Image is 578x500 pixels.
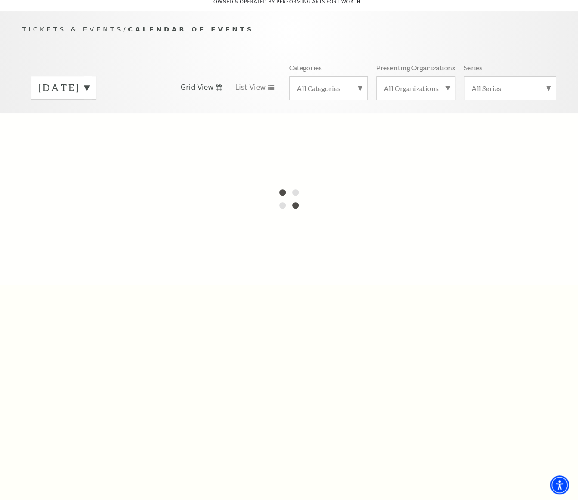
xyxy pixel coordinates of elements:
[289,63,322,72] p: Categories
[383,84,448,93] label: All Organizations
[297,84,360,93] label: All Categories
[22,25,124,33] span: Tickets & Events
[550,475,569,494] div: Accessibility Menu
[38,81,89,94] label: [DATE]
[22,24,556,35] p: /
[376,63,455,72] p: Presenting Organizations
[464,63,482,72] p: Series
[128,25,254,33] span: Calendar of Events
[181,83,214,92] span: Grid View
[235,83,266,92] span: List View
[471,84,549,93] label: All Series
